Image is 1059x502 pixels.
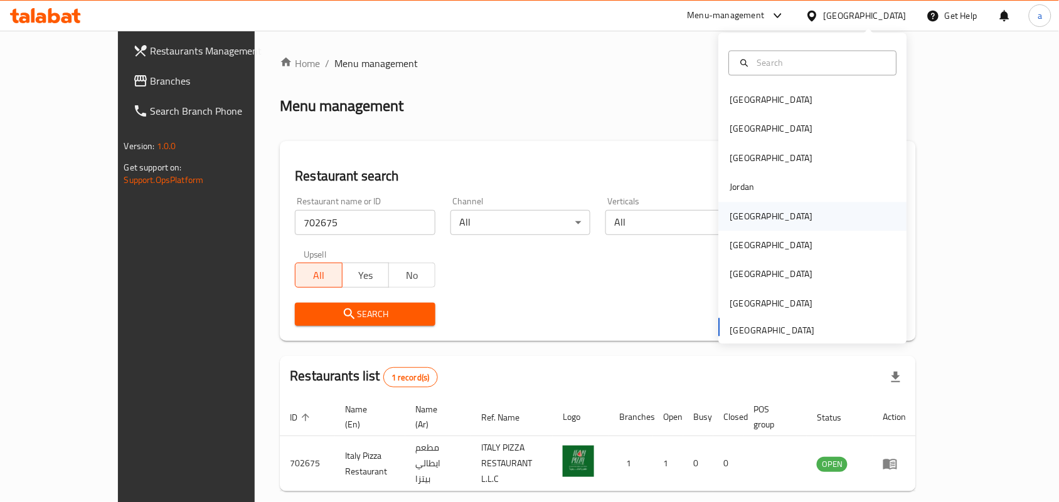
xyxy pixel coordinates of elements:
[730,268,813,281] div: [GEOGRAPHIC_DATA]
[295,210,435,235] input: Search for restaurant name or ID..
[730,239,813,253] div: [GEOGRAPHIC_DATA]
[688,8,765,23] div: Menu-management
[388,263,435,288] button: No
[290,410,314,425] span: ID
[730,296,813,310] div: [GEOGRAPHIC_DATA]
[151,103,285,118] span: Search Branch Phone
[881,362,911,392] div: Export file
[394,266,430,285] span: No
[730,151,813,165] div: [GEOGRAPHIC_DATA]
[348,266,384,285] span: Yes
[295,167,901,186] h2: Restaurant search
[345,402,390,432] span: Name (En)
[730,122,813,136] div: [GEOGRAPHIC_DATA]
[123,66,295,96] a: Branches
[335,436,405,491] td: Italy Pizza Restaurant
[305,306,425,322] span: Search
[124,172,204,188] a: Support.OpsPlatform
[295,303,435,326] button: Search
[280,436,335,491] td: 702675
[753,402,792,432] span: POS group
[280,398,916,491] table: enhanced table
[301,266,337,285] span: All
[730,93,813,107] div: [GEOGRAPHIC_DATA]
[280,56,320,71] a: Home
[151,43,285,58] span: Restaurants Management
[653,436,683,491] td: 1
[383,367,438,387] div: Total records count
[730,180,755,194] div: Jordan
[415,402,456,432] span: Name (Ar)
[605,210,746,235] div: All
[280,56,916,71] nav: breadcrumb
[123,96,295,126] a: Search Branch Phone
[123,36,295,66] a: Restaurants Management
[824,9,907,23] div: [GEOGRAPHIC_DATA]
[304,250,327,259] label: Upsell
[384,372,437,384] span: 1 record(s)
[817,410,858,425] span: Status
[713,398,743,436] th: Closed
[334,56,418,71] span: Menu management
[325,56,329,71] li: /
[151,73,285,88] span: Branches
[609,398,653,436] th: Branches
[295,263,342,288] button: All
[752,56,889,70] input: Search
[713,436,743,491] td: 0
[450,210,591,235] div: All
[157,138,176,154] span: 1.0.0
[609,436,653,491] td: 1
[553,398,609,436] th: Logo
[683,436,713,491] td: 0
[873,398,916,436] th: Action
[290,367,437,387] h2: Restaurants list
[481,410,536,425] span: Ref. Name
[124,159,182,175] span: Get support on:
[280,96,403,116] h2: Menu management
[405,436,471,491] td: مطعم ايطالي بيتزا
[563,446,594,477] img: Italy Pizza Restaurant
[730,209,813,223] div: [GEOGRAPHIC_DATA]
[817,457,848,471] span: OPEN
[1038,9,1042,23] span: a
[653,398,683,436] th: Open
[471,436,553,491] td: ITALY PIZZA RESTAURANT L.L.C
[342,263,389,288] button: Yes
[683,398,713,436] th: Busy
[124,138,155,154] span: Version:
[883,456,906,471] div: Menu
